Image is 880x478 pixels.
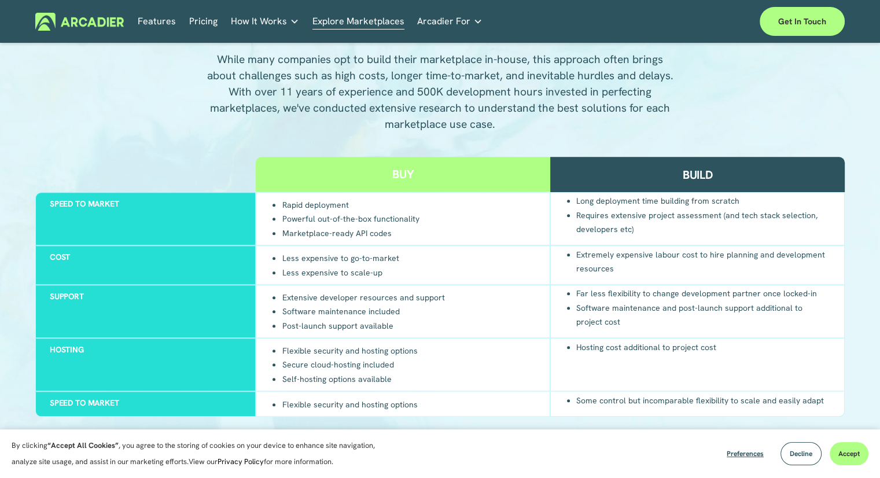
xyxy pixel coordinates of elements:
[576,208,830,236] li: Requires extensive project assessment (and tech stack selection, developers etc)
[822,422,880,478] div: Widżet czatu
[205,52,675,133] p: While many companies opt to build their marketplace in-house, this approach often brings about ch...
[576,300,830,329] li: Software maintenance and post-launch support additional to project cost
[282,251,399,265] li: Less expensive to go-to-market
[138,13,176,31] a: Features
[282,265,399,280] li: Less expensive to scale-up
[282,372,417,386] li: Self-hosting options available
[282,291,444,304] li: Extensive developer resources and support
[576,340,716,354] li: Hosting cost additional to project cost
[282,304,444,318] li: Software maintenance included
[47,440,119,450] strong: “Accept All Cookies”
[50,396,242,409] h3: Speed to market
[50,290,242,302] h3: Support
[790,449,812,458] span: Decline
[50,251,242,263] h3: Cost
[282,226,419,240] li: Marketplace-ready API codes
[576,286,830,300] li: Far less flexibility to change development partner once locked-in
[282,358,417,372] li: Secure cloud-hosting included
[282,212,419,226] li: Powerful out-of-the-box functionality
[417,13,483,31] a: folder dropdown
[576,393,824,407] li: Some control but incomparable flexibility to scale and easily adapt
[718,442,772,465] button: Preferences
[282,318,444,333] li: Post-launch support available
[189,13,218,31] a: Pricing
[231,13,299,31] a: folder dropdown
[576,247,830,275] li: Extremely expensive labour cost to hire planning and development resources
[12,437,388,470] p: By clicking , you agree to the storing of cookies on your device to enhance site navigation, anal...
[576,194,830,208] li: Long deployment time building from scratch
[683,167,713,182] h2: Build
[312,13,404,31] a: Explore Marketplaces
[50,197,242,209] h3: Speed to market
[727,449,764,458] span: Preferences
[822,422,880,478] iframe: Chat Widget
[282,344,417,358] li: Flexible security and hosting options
[50,343,242,355] h3: Hosting
[760,7,845,36] a: Get in touch
[282,397,417,411] li: Flexible security and hosting options
[392,167,414,182] h2: Buy
[417,13,470,30] span: Arcadier For
[780,442,822,465] button: Decline
[231,13,287,30] span: How It Works
[218,457,264,466] a: Privacy Policy
[282,198,419,212] li: Rapid deployment
[35,13,124,31] img: Arcadier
